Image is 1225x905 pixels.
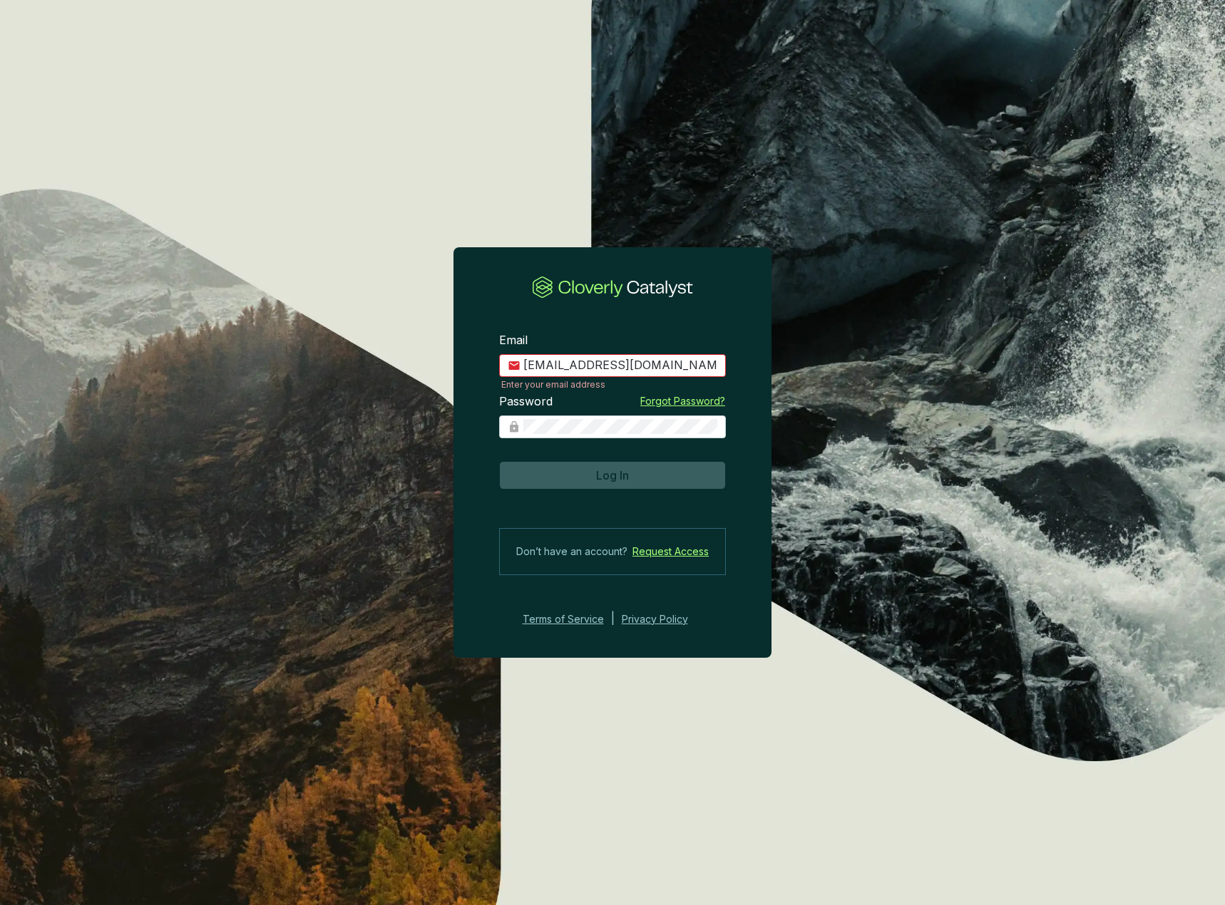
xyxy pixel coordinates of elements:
div: Enter your email address [501,379,726,391]
a: Forgot Password? [640,394,725,408]
input: Password [523,419,717,435]
a: Privacy Policy [622,611,707,628]
span: Don’t have an account? [516,543,627,560]
label: Email [499,333,528,348]
a: Terms of Service [518,611,604,628]
a: Request Access [632,543,709,560]
label: Password [499,394,553,410]
div: | [611,611,615,628]
input: Email [523,358,717,373]
button: Log In [499,461,726,490]
span: Log In [596,467,629,484]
